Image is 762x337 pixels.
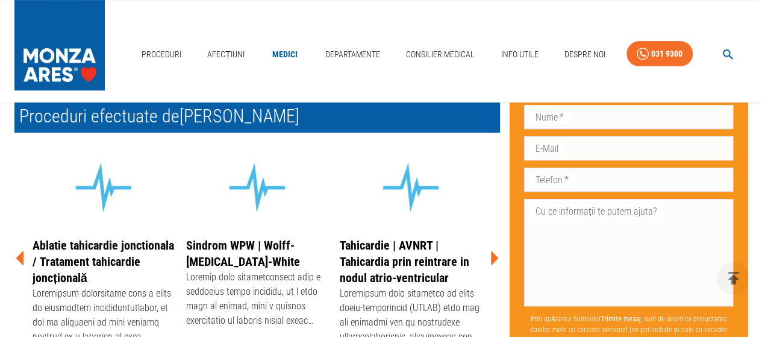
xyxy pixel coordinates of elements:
div: 031 9300 [651,46,682,61]
button: delete [717,262,750,295]
a: Ablatie tahicardie jonctionala / Tratament tahicardie joncțională [33,238,174,285]
a: Despre Noi [560,42,610,67]
a: Departamente [320,42,385,67]
a: Medici [266,42,304,67]
h2: Proceduri efectuate de [PERSON_NAME] [14,100,500,133]
a: Sindrom WPW | Wolff-[MEDICAL_DATA]-White [186,238,300,269]
a: 031 9300 [626,41,693,67]
a: Proceduri [137,42,186,67]
a: Consilier Medical [401,42,479,67]
a: Tahicardie | AVNRT | Tahicardia prin reintrare in nodul atrio-ventricular [340,238,469,285]
a: Info Utile [496,42,543,67]
div: Loremip dolo sitametconsect adip e seddoeius tempo incididu, ut l etdo magn al enimad, mini v qui... [186,270,328,330]
a: Afecțiuni [202,42,249,67]
b: Trimite mesaj [600,315,640,323]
